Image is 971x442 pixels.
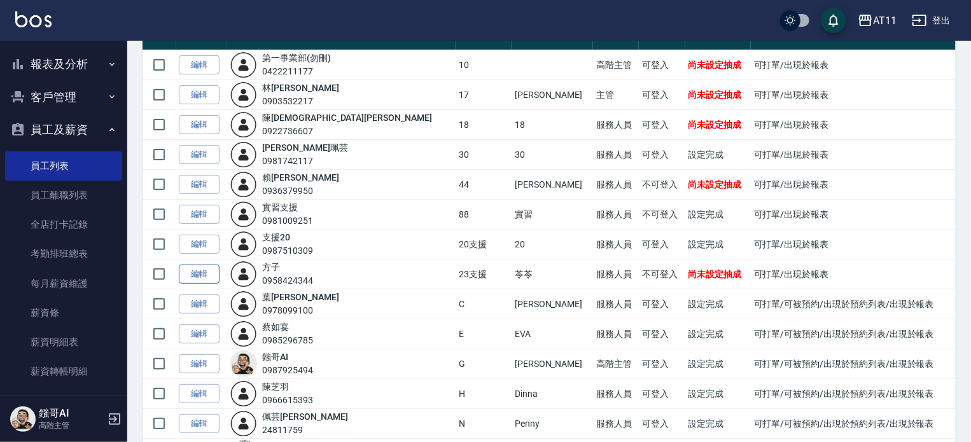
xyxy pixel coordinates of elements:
td: N [456,409,512,439]
a: 蔡如宴 [262,322,289,332]
td: 18 [456,110,512,140]
td: Penny [512,409,593,439]
div: 0981742117 [262,155,347,168]
a: 佩芸[PERSON_NAME] [262,411,347,422]
td: 實習 [512,200,593,230]
a: 編輯 [179,324,220,344]
span: 尚未設定抽成 [688,120,742,130]
img: user-login-man-human-body-mobile-person-512.png [230,291,257,317]
td: 可打單/可被預約/出現於預約列表/出現於報表 [751,289,956,319]
img: user-login-man-human-body-mobile-person-512.png [230,141,257,168]
a: 員工列表 [5,151,122,181]
td: 高階主管 [593,349,639,379]
td: 服務人員 [593,409,639,439]
button: 報表及分析 [5,48,122,81]
td: 設定完成 [685,349,751,379]
td: 可登入 [639,230,685,259]
div: 0903532217 [262,95,339,108]
td: 30 [512,140,593,170]
div: 0936379950 [262,184,339,198]
td: 17 [456,80,512,110]
td: 10 [456,50,512,80]
button: 登出 [907,9,956,32]
td: C [456,289,512,319]
div: 0987925494 [262,364,313,377]
img: Logo [15,11,52,27]
td: [PERSON_NAME] [512,289,593,319]
td: E [456,319,512,349]
td: 可登入 [639,379,685,409]
a: 編輯 [179,294,220,314]
a: 編輯 [179,414,220,434]
div: 0922736607 [262,125,431,138]
td: 服務人員 [593,259,639,289]
td: 可打單/出現於報表 [751,170,956,200]
a: 陳[DEMOGRAPHIC_DATA][PERSON_NAME] [262,113,431,123]
td: 44 [456,170,512,200]
p: 高階主管 [39,420,104,431]
td: 服務人員 [593,319,639,349]
div: 0981009251 [262,214,313,228]
button: 商品管理 [5,392,122,425]
img: user-login-man-human-body-mobile-person-512.png [230,81,257,108]
td: [PERSON_NAME] [512,349,593,379]
td: 服務人員 [593,379,639,409]
a: 薪資條 [5,298,122,328]
td: Dinna [512,379,593,409]
td: 設定完成 [685,200,751,230]
td: 可打單/可被預約/出現於預約列表/出現於報表 [751,349,956,379]
td: 23支援 [456,259,512,289]
td: 可打單/出現於報表 [751,110,956,140]
td: 不可登入 [639,200,685,230]
img: user-login-man-human-body-mobile-person-512.png [230,52,257,78]
a: 員工離職列表 [5,181,122,210]
td: 設定完成 [685,319,751,349]
td: 可登入 [639,50,685,80]
img: user-login-man-human-body-mobile-person-512.png [230,380,257,407]
a: 第一事業部(勿刪) [262,53,331,63]
a: 編輯 [179,384,220,404]
img: user-login-man-human-body-mobile-person-512.png [230,321,257,347]
div: 0966615393 [262,394,313,407]
td: 設定完成 [685,140,751,170]
td: [PERSON_NAME] [512,170,593,200]
a: 薪資轉帳明細 [5,357,122,386]
td: 18 [512,110,593,140]
a: 全店打卡記錄 [5,210,122,239]
td: 可打單/出現於報表 [751,140,956,170]
img: avatar.jpeg [230,350,257,377]
a: 編輯 [179,265,220,284]
td: 可打單/出現於報表 [751,50,956,80]
a: 林[PERSON_NAME] [262,83,339,93]
td: 20 [512,230,593,259]
a: 鏹哥AI [262,352,288,362]
img: user-login-man-human-body-mobile-person-512.png [230,201,257,228]
td: 設定完成 [685,379,751,409]
td: 可打單/出現於報表 [751,80,956,110]
a: 支援20 [262,232,290,242]
div: 0978099100 [262,304,339,317]
div: AT11 [873,13,897,29]
img: user-login-man-human-body-mobile-person-512.png [230,111,257,138]
td: 服務人員 [593,230,639,259]
td: 服務人員 [593,110,639,140]
td: 服務人員 [593,170,639,200]
td: 苓苓 [512,259,593,289]
td: 可登入 [639,319,685,349]
button: AT11 [853,8,902,34]
td: 88 [456,200,512,230]
button: 員工及薪資 [5,113,122,146]
a: 實習支援 [262,202,298,212]
td: 設定完成 [685,409,751,439]
td: 可打單/出現於報表 [751,259,956,289]
div: 0987510309 [262,244,313,258]
span: 尚未設定抽成 [688,90,742,100]
a: 編輯 [179,205,220,224]
img: user-login-man-human-body-mobile-person-512.png [230,261,257,287]
td: 可打單/出現於報表 [751,230,956,259]
div: 24811759 [262,424,347,437]
a: 每月薪資維護 [5,269,122,298]
img: user-login-man-human-body-mobile-person-512.png [230,410,257,437]
a: 方子 [262,262,280,272]
a: 編輯 [179,235,220,254]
